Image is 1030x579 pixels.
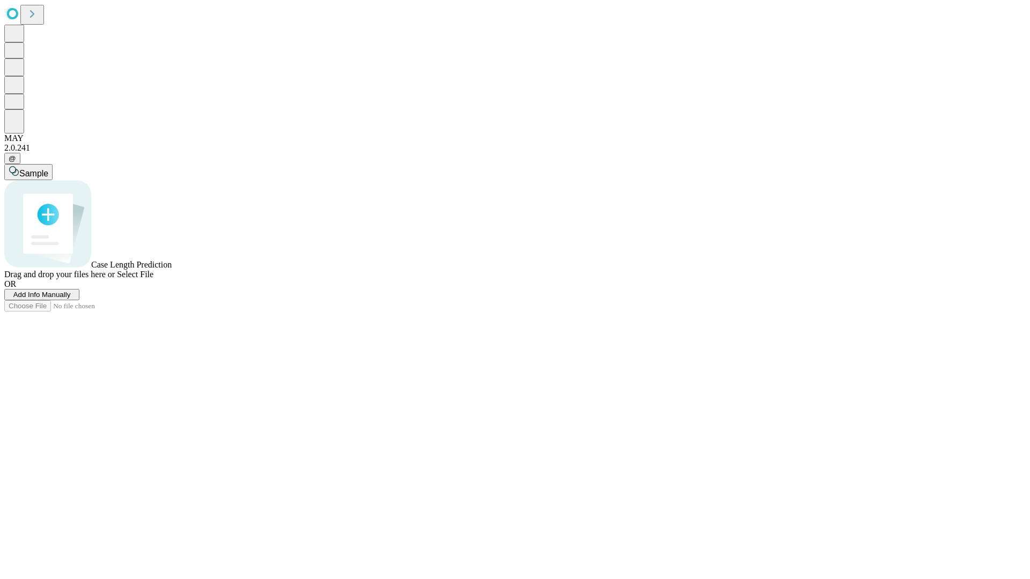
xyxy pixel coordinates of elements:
span: Sample [19,169,48,178]
div: 2.0.241 [4,143,1026,153]
button: Sample [4,164,53,180]
button: @ [4,153,20,164]
span: Case Length Prediction [91,260,172,269]
span: OR [4,279,16,288]
div: MAY [4,133,1026,143]
span: Add Info Manually [13,291,71,299]
span: Drag and drop your files here or [4,270,115,279]
button: Add Info Manually [4,289,79,300]
span: Select File [117,270,153,279]
span: @ [9,154,16,162]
